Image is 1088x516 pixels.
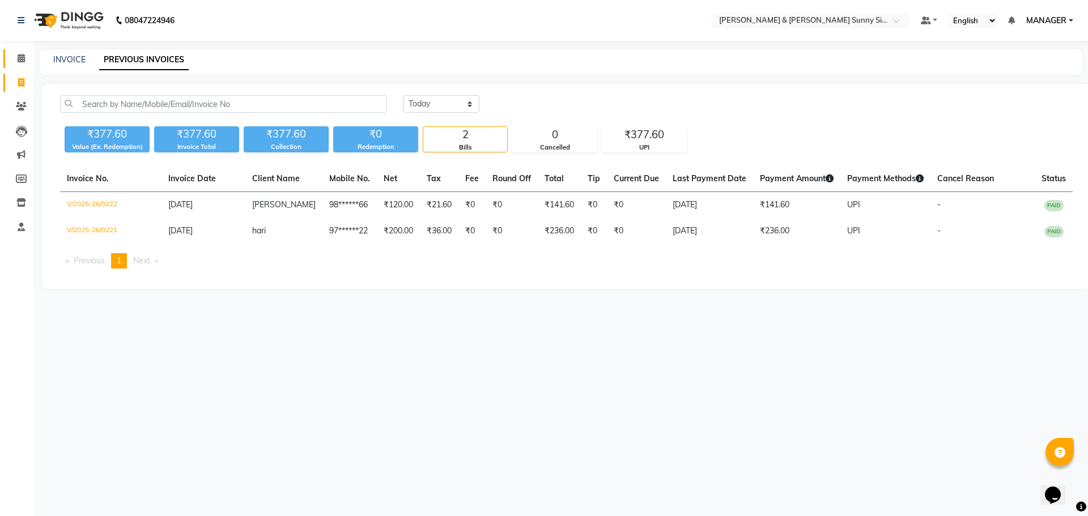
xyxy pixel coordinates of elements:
[423,127,507,143] div: 2
[427,173,441,184] span: Tax
[125,5,175,36] b: 08047224946
[60,218,161,244] td: V/2025-26/0221
[602,143,686,152] div: UPI
[937,173,994,184] span: Cancel Reason
[492,173,531,184] span: Round Off
[937,199,941,210] span: -
[1026,15,1066,27] span: MANAGER
[377,218,420,244] td: ₹200.00
[244,142,329,152] div: Collection
[513,143,597,152] div: Cancelled
[458,218,486,244] td: ₹0
[423,143,507,152] div: Bills
[117,255,121,266] span: 1
[545,173,564,184] span: Total
[588,173,600,184] span: Tip
[29,5,107,36] img: logo
[607,218,666,244] td: ₹0
[252,199,316,210] span: [PERSON_NAME]
[333,126,418,142] div: ₹0
[538,192,581,219] td: ₹141.60
[333,142,418,152] div: Redemption
[486,192,538,219] td: ₹0
[53,54,86,65] a: INVOICE
[133,255,150,266] span: Next
[329,173,370,184] span: Mobile No.
[847,173,924,184] span: Payment Methods
[581,192,607,219] td: ₹0
[1044,226,1064,237] span: PAID
[1040,471,1077,505] iframe: chat widget
[666,192,753,219] td: [DATE]
[538,218,581,244] td: ₹236.00
[244,126,329,142] div: ₹377.60
[168,199,193,210] span: [DATE]
[602,127,686,143] div: ₹377.60
[420,192,458,219] td: ₹21.60
[847,199,860,210] span: UPI
[760,173,834,184] span: Payment Amount
[614,173,659,184] span: Current Due
[99,50,189,70] a: PREVIOUS INVOICES
[65,142,150,152] div: Value (Ex. Redemption)
[384,173,397,184] span: Net
[154,142,239,152] div: Invoice Total
[67,173,109,184] span: Invoice No.
[65,126,150,142] div: ₹377.60
[60,95,386,113] input: Search by Name/Mobile/Email/Invoice No
[1044,200,1064,211] span: PAID
[252,225,266,236] span: hari
[666,218,753,244] td: [DATE]
[377,192,420,219] td: ₹120.00
[847,225,860,236] span: UPI
[420,218,458,244] td: ₹36.00
[60,192,161,219] td: V/2025-26/0222
[513,127,597,143] div: 0
[581,218,607,244] td: ₹0
[168,173,216,184] span: Invoice Date
[154,126,239,142] div: ₹377.60
[1042,173,1066,184] span: Status
[465,173,479,184] span: Fee
[60,253,1073,268] nav: Pagination
[74,255,105,266] span: Previous
[753,192,840,219] td: ₹141.60
[252,173,300,184] span: Client Name
[673,173,746,184] span: Last Payment Date
[458,192,486,219] td: ₹0
[607,192,666,219] td: ₹0
[486,218,538,244] td: ₹0
[937,225,941,236] span: -
[753,218,840,244] td: ₹236.00
[168,225,193,236] span: [DATE]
